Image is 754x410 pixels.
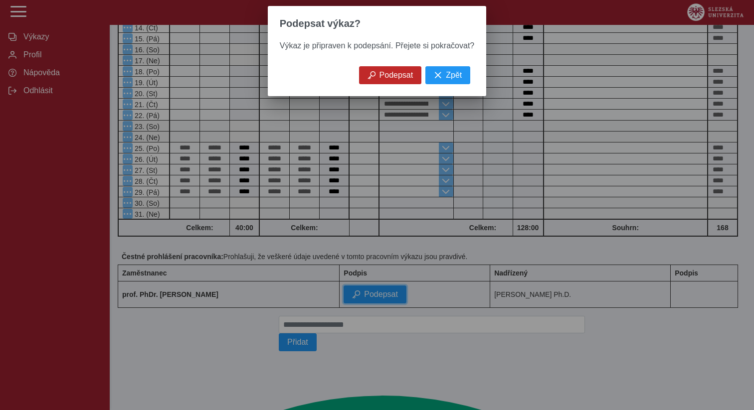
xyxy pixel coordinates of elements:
span: Zpět [446,71,462,80]
span: Výkaz je připraven k podepsání. Přejete si pokračovat? [280,41,474,50]
button: Zpět [425,66,470,84]
span: Podepsat [379,71,413,80]
span: Podepsat výkaz? [280,18,361,29]
button: Podepsat [359,66,422,84]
